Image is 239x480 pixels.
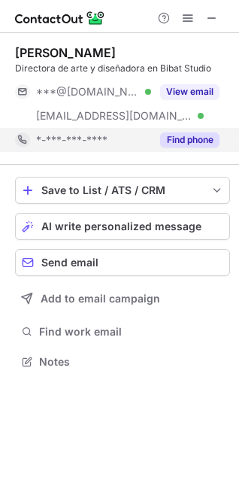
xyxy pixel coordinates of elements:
button: Add to email campaign [15,285,230,312]
button: Reveal Button [160,132,219,147]
div: Save to List / ATS / CRM [41,184,204,196]
button: Send email [15,249,230,276]
span: Add to email campaign [41,293,160,305]
button: Find work email [15,321,230,342]
button: Reveal Button [160,84,219,99]
div: Directora de arte y diseñadora en Bibat Studio [15,62,230,75]
span: AI write personalized message [41,220,201,232]
span: Find work email [39,325,224,339]
span: Send email [41,257,98,269]
span: [EMAIL_ADDRESS][DOMAIN_NAME] [36,109,192,123]
div: [PERSON_NAME] [15,45,116,60]
button: Notes [15,351,230,372]
img: ContactOut v5.3.10 [15,9,105,27]
button: AI write personalized message [15,213,230,240]
span: ***@[DOMAIN_NAME] [36,85,140,99]
span: Notes [39,355,224,369]
button: save-profile-one-click [15,177,230,204]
